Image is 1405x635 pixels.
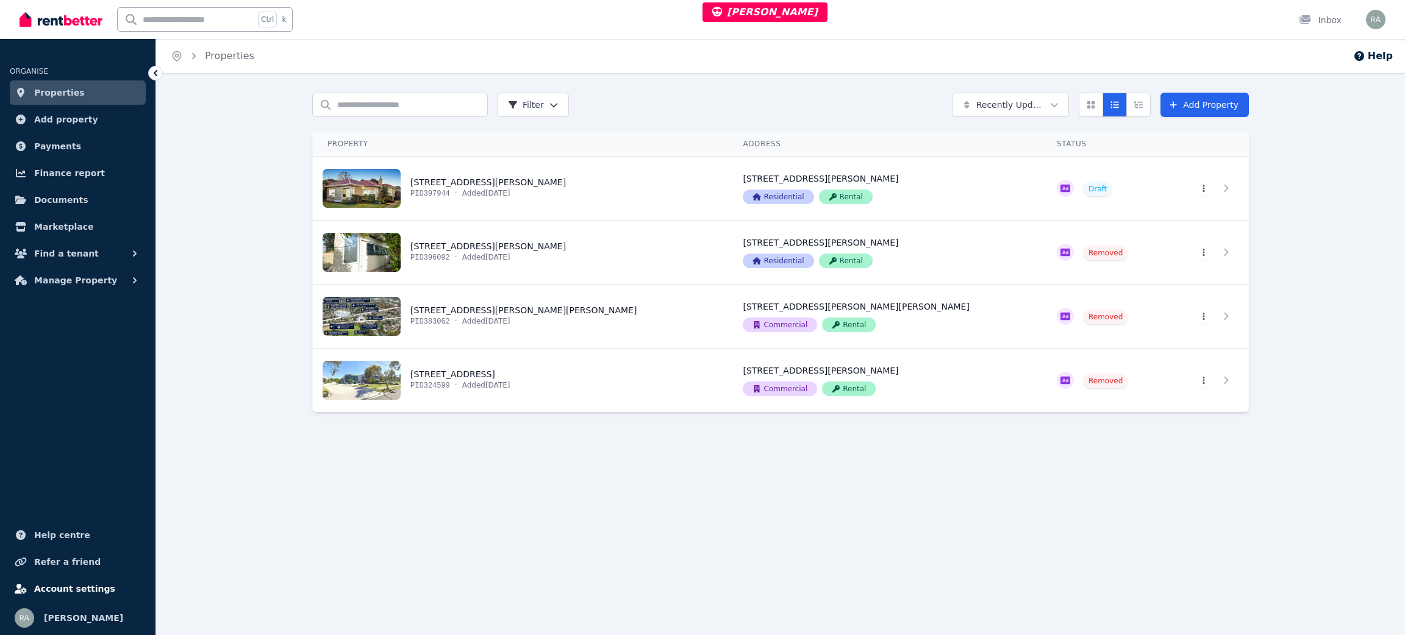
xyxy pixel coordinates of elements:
[10,188,146,212] a: Documents
[34,555,101,569] span: Refer a friend
[1366,10,1385,29] img: Rochelle Alvarez
[1299,14,1342,26] div: Inbox
[1042,285,1165,348] a: View details for 289 Mitcham Rd, Mitcham
[1042,221,1165,284] a: View details for 55 Oliver St, Ringwood
[712,6,818,18] span: [PERSON_NAME]
[1165,221,1249,284] a: View details for 55 Oliver St, Ringwood
[34,166,105,180] span: Finance report
[34,112,98,127] span: Add property
[313,132,729,157] th: Property
[10,80,146,105] a: Properties
[1160,93,1249,117] a: Add Property
[282,15,286,24] span: k
[952,93,1069,117] button: Recently Updated
[728,285,1042,348] a: View details for 289 Mitcham Rd, Mitcham
[34,193,88,207] span: Documents
[728,349,1042,412] a: View details for 11/39-43 Duerdin Street, Notting Hill
[1042,349,1165,412] a: View details for 11/39-43 Duerdin Street, Notting Hill
[1042,157,1165,220] a: View details for 15 Thornton St, Bentleigh East
[34,85,85,100] span: Properties
[156,39,269,73] nav: Breadcrumb
[10,550,146,574] a: Refer a friend
[34,581,115,596] span: Account settings
[313,349,728,412] a: View details for 11/39-43 Duerdin Street, Notting Hill
[10,576,146,601] a: Account settings
[313,221,728,284] a: View details for 55 Oliver St, Ringwood
[10,107,146,132] a: Add property
[1042,132,1165,157] th: Status
[1195,181,1212,196] button: More options
[728,132,1042,157] th: Address
[1079,93,1103,117] button: Card view
[205,50,254,62] a: Properties
[44,611,123,625] span: [PERSON_NAME]
[258,12,277,27] span: Ctrl
[1079,93,1151,117] div: View options
[1195,373,1212,388] button: More options
[34,273,117,288] span: Manage Property
[10,215,146,239] a: Marketplace
[1103,93,1127,117] button: Compact list view
[34,139,81,154] span: Payments
[10,523,146,547] a: Help centre
[313,285,728,348] a: View details for 289 Mitcham Rd, Mitcham
[10,268,146,293] button: Manage Property
[1165,349,1249,412] a: View details for 11/39-43 Duerdin Street, Notting Hill
[34,246,99,261] span: Find a tenant
[34,219,93,234] span: Marketplace
[1195,309,1212,324] button: More options
[313,157,728,220] a: View details for 15 Thornton St, Bentleigh East
[10,241,146,266] button: Find a tenant
[498,93,569,117] button: Filter
[34,528,90,542] span: Help centre
[1165,285,1249,348] a: View details for 289 Mitcham Rd, Mitcham
[15,608,34,628] img: Rochelle Alvarez
[1353,49,1393,63] button: Help
[10,161,146,185] a: Finance report
[20,10,102,29] img: RentBetter
[728,157,1042,220] a: View details for 15 Thornton St, Bentleigh East
[1165,157,1249,220] a: View details for 15 Thornton St, Bentleigh East
[1195,245,1212,260] button: More options
[10,67,48,76] span: ORGANISE
[10,134,146,158] a: Payments
[728,221,1042,284] a: View details for 55 Oliver St, Ringwood
[1126,93,1151,117] button: Expanded list view
[508,99,544,111] span: Filter
[976,99,1045,111] span: Recently Updated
